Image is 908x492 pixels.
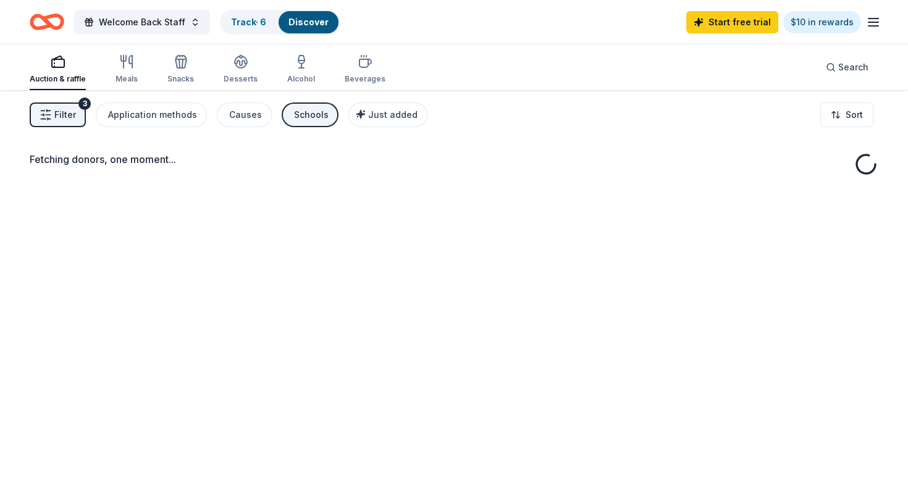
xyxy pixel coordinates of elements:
[220,10,340,35] button: Track· 6Discover
[30,49,86,90] button: Auction & raffle
[686,11,778,33] a: Start free trial
[287,49,315,90] button: Alcohol
[345,74,385,84] div: Beverages
[167,49,194,90] button: Snacks
[282,102,338,127] button: Schools
[116,74,138,84] div: Meals
[816,55,878,80] button: Search
[287,74,315,84] div: Alcohol
[348,102,427,127] button: Just added
[30,152,878,167] div: Fetching donors, one moment...
[783,11,861,33] a: $10 in rewards
[116,49,138,90] button: Meals
[846,107,863,122] span: Sort
[96,102,207,127] button: Application methods
[167,74,194,84] div: Snacks
[78,98,91,110] div: 3
[217,102,272,127] button: Causes
[345,49,385,90] button: Beverages
[30,74,86,84] div: Auction & raffle
[838,60,868,75] span: Search
[74,10,210,35] button: Welcome Back Staff
[30,7,64,36] a: Home
[368,109,418,120] span: Just added
[288,17,329,27] a: Discover
[99,15,185,30] span: Welcome Back Staff
[820,102,873,127] button: Sort
[30,102,86,127] button: Filter3
[231,17,266,27] a: Track· 6
[54,107,76,122] span: Filter
[294,107,329,122] div: Schools
[224,74,258,84] div: Desserts
[108,107,197,122] div: Application methods
[229,107,262,122] div: Causes
[224,49,258,90] button: Desserts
